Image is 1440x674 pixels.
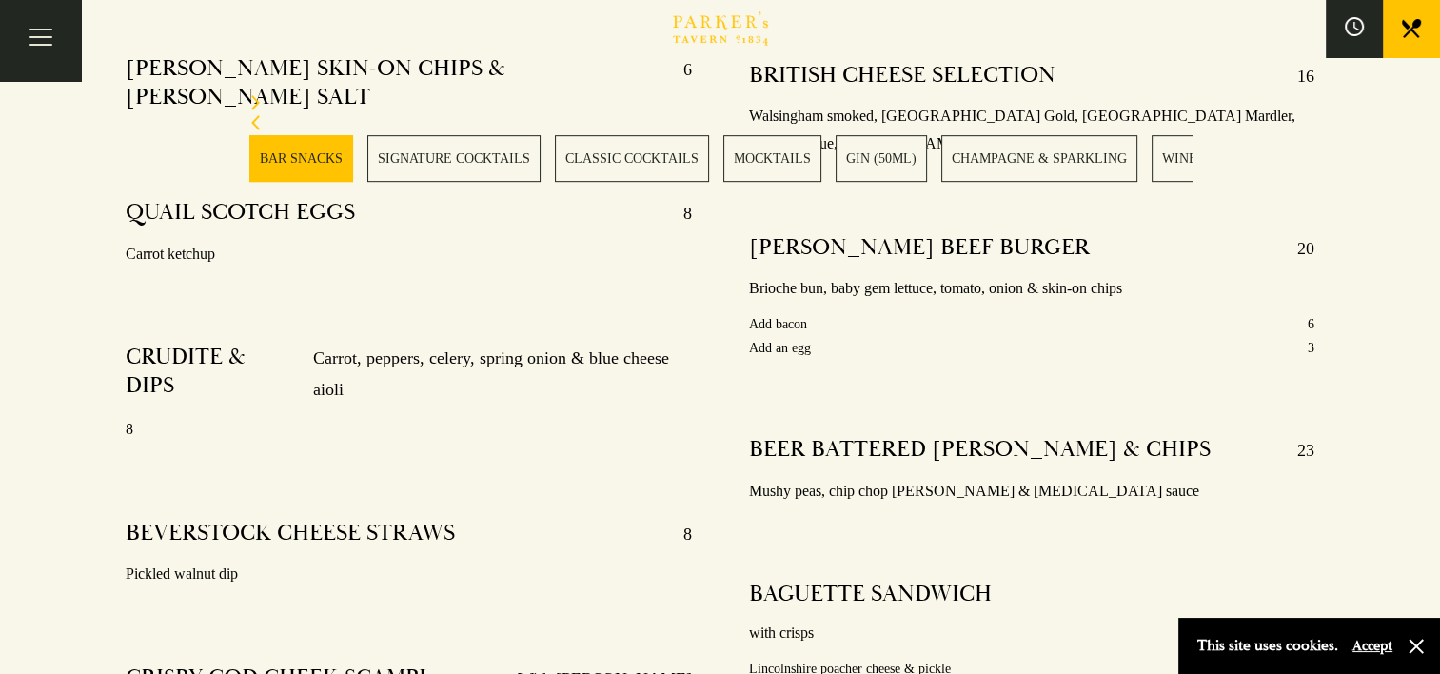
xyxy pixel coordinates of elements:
a: 1 / 28 [249,135,353,182]
a: 4 / 28 [723,135,821,182]
div: Next slide [249,95,1192,115]
p: Add bacon [749,312,807,336]
p: 8 [664,519,692,549]
a: 6 / 28 [941,135,1137,182]
a: 2 / 28 [367,135,541,182]
p: Carrot, peppers, celery, spring onion & blue cheese aioli [294,343,691,405]
p: Brioche bun, baby gem lettuce, tomato, onion & skin-on chips [749,275,1314,303]
h4: [PERSON_NAME] BEEF BURGER [749,233,1090,264]
button: Close and accept [1407,637,1426,656]
h4: CRUDITE & DIPS [126,343,294,405]
p: 6 [1308,312,1314,336]
h4: BAGUETTE SANDWICH [749,580,992,608]
p: 23 [1278,435,1314,466]
h4: BEER BATTERED [PERSON_NAME] & CHIPS [749,435,1211,466]
a: 7 / 28 [1152,135,1215,182]
p: Carrot ketchup [126,241,691,268]
p: Mushy peas, chip chop [PERSON_NAME] & [MEDICAL_DATA] sauce [749,478,1314,506]
p: Pickled walnut dip [126,561,691,588]
p: Add an egg [749,336,811,360]
p: This site uses cookies. [1197,632,1338,660]
button: Accept [1352,637,1392,655]
p: 20 [1278,233,1314,264]
p: 8 [126,416,691,444]
a: 3 / 28 [555,135,709,182]
p: with crisps [749,620,1314,647]
p: 3 [1308,336,1314,360]
a: 5 / 28 [836,135,927,182]
div: Previous slide [249,115,1192,135]
h4: BEVERSTOCK CHEESE STRAWS [126,519,455,549]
